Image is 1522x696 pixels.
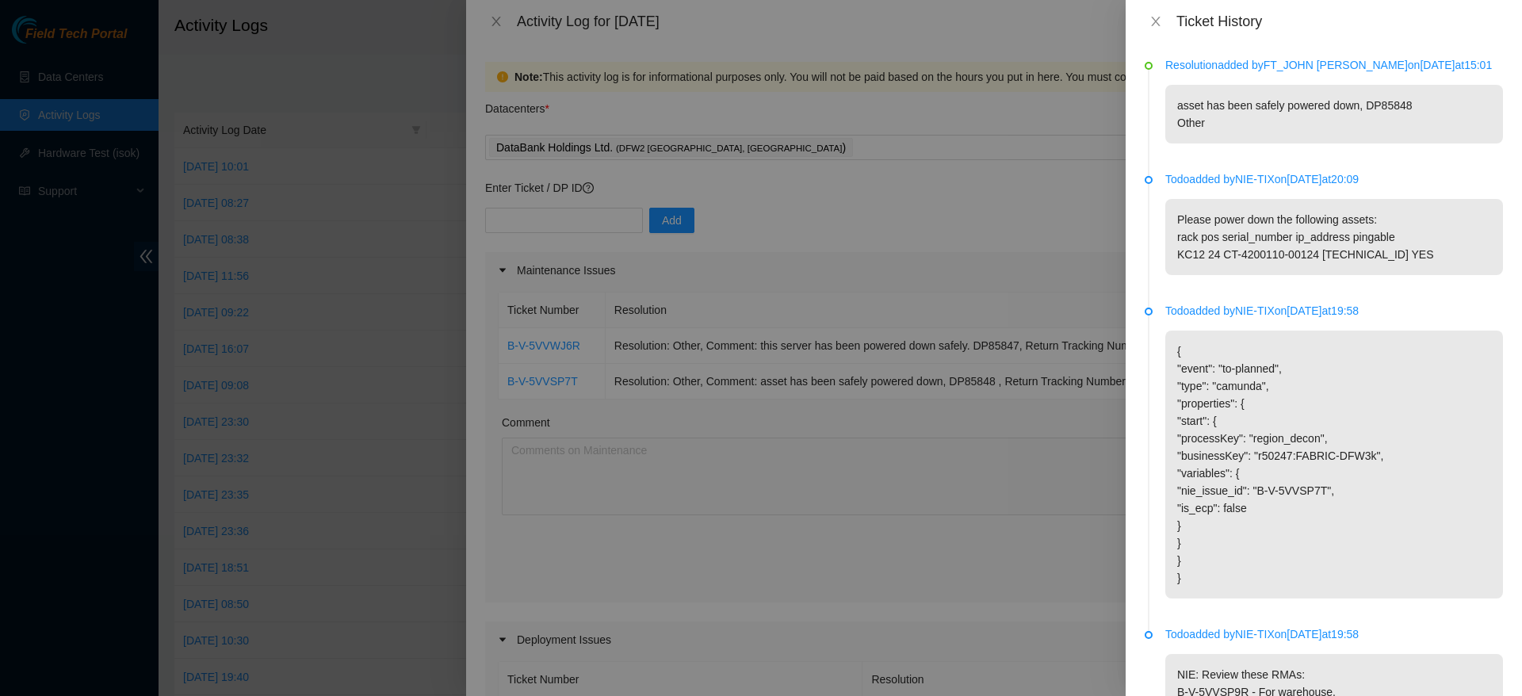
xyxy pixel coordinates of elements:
p: { "event": "to-planned", "type": "camunda", "properties": { "start": { "processKey": "region_deco... [1165,331,1503,598]
button: Close [1145,14,1167,29]
div: Ticket History [1176,13,1503,30]
p: asset has been safely powered down, DP85848 Other [1165,85,1503,143]
p: Please power down the following assets: rack pos serial_number ip_address pingable KC12 24 CT-420... [1165,199,1503,275]
p: Resolution added by FT_JOHN [PERSON_NAME] on [DATE] at 15:01 [1165,56,1503,74]
span: close [1149,15,1162,28]
p: Todo added by NIE-TIX on [DATE] at 20:09 [1165,170,1503,188]
p: Todo added by NIE-TIX on [DATE] at 19:58 [1165,302,1503,319]
p: Todo added by NIE-TIX on [DATE] at 19:58 [1165,625,1503,643]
